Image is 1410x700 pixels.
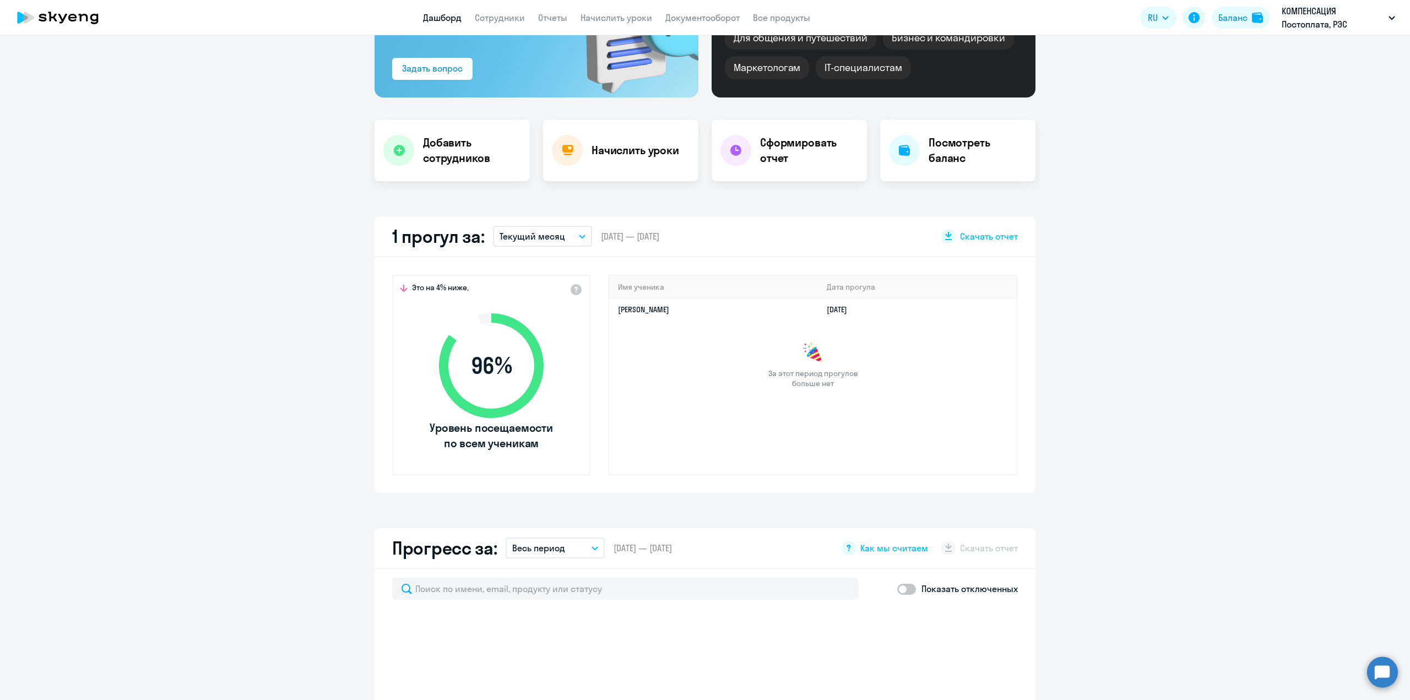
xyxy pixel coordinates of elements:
button: Текущий месяц [493,226,592,247]
th: Дата прогула [818,276,1017,299]
div: IT-специалистам [816,56,910,79]
span: 96 % [428,352,555,379]
a: [DATE] [827,305,856,314]
input: Поиск по имени, email, продукту или статусу [392,578,858,600]
button: Весь период [506,538,605,558]
span: [DATE] — [DATE] [601,230,659,242]
button: Задать вопрос [392,58,473,80]
a: Все продукты [753,12,810,23]
div: Бизнес и командировки [883,26,1014,50]
button: КОМПЕНСАЦИЯ Постоплата, РЭС ИНЖИНИРИНГ, ООО [1276,4,1401,31]
p: КОМПЕНСАЦИЯ Постоплата, РЭС ИНЖИНИРИНГ, ООО [1282,4,1384,31]
img: balance [1252,12,1263,23]
span: Уровень посещаемости по всем ученикам [428,420,555,451]
h4: Посмотреть баланс [929,135,1027,166]
span: Это на 4% ниже, [412,283,469,296]
div: Для общения и путешествий [725,26,876,50]
span: За этот период прогулов больше нет [767,368,859,388]
h2: 1 прогул за: [392,225,484,247]
p: Весь период [512,541,565,555]
div: Задать вопрос [402,62,463,75]
h4: Добавить сотрудников [423,135,521,166]
button: RU [1140,7,1176,29]
a: Сотрудники [475,12,525,23]
span: Скачать отчет [960,230,1018,242]
h4: Начислить уроки [592,143,679,158]
a: Документооборот [665,12,740,23]
div: Маркетологам [725,56,809,79]
a: Дашборд [423,12,462,23]
button: Балансbalance [1212,7,1270,29]
p: Текущий месяц [500,230,565,243]
span: [DATE] — [DATE] [614,542,672,554]
span: RU [1148,11,1158,24]
div: Баланс [1218,11,1248,24]
h2: Прогресс за: [392,537,497,559]
a: Отчеты [538,12,567,23]
h4: Сформировать отчет [760,135,858,166]
img: congrats [802,342,824,364]
a: [PERSON_NAME] [618,305,669,314]
p: Показать отключенных [921,582,1018,595]
th: Имя ученика [609,276,818,299]
a: Начислить уроки [581,12,652,23]
span: Как мы считаем [860,542,928,554]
